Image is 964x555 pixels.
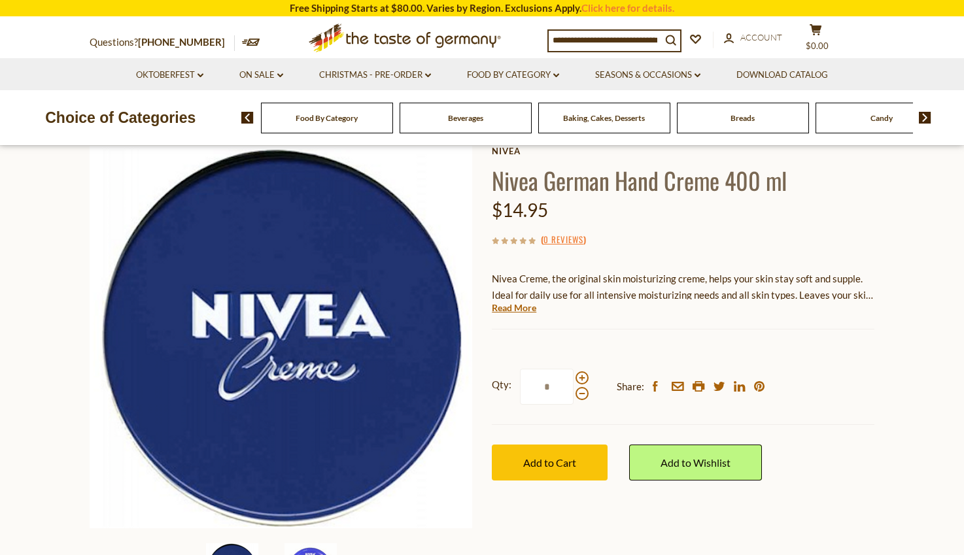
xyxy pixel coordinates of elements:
[492,377,511,393] strong: Qty:
[806,41,829,51] span: $0.00
[581,2,674,14] a: Click here for details.
[319,68,431,82] a: Christmas - PRE-ORDER
[870,113,893,123] a: Candy
[467,68,559,82] a: Food By Category
[523,456,576,469] span: Add to Cart
[492,199,548,221] span: $14.95
[731,113,755,123] a: Breads
[617,378,644,395] span: Share:
[796,24,835,56] button: $0.00
[541,233,586,246] span: ( )
[241,112,254,124] img: previous arrow
[724,31,782,45] a: Account
[492,273,873,317] span: Nivea Creme, the original skin moisturizing creme, helps your skin stay soft and supple. Ideal fo...
[492,165,874,195] h1: Nivea German Hand Creme 400 ml
[629,445,762,480] a: Add to Wishlist
[136,68,203,82] a: Oktoberfest
[740,32,782,42] span: Account
[563,113,645,123] a: Baking, Cakes, Desserts
[296,113,358,123] a: Food By Category
[90,34,235,51] p: Questions?
[492,445,608,480] button: Add to Cart
[448,113,483,123] a: Beverages
[520,369,574,405] input: Qty:
[492,301,536,314] a: Read More
[919,112,931,124] img: next arrow
[543,233,583,247] a: 0 Reviews
[90,146,472,528] img: Nivea German Hand Creme 400 ml
[239,68,283,82] a: On Sale
[595,68,700,82] a: Seasons & Occasions
[736,68,828,82] a: Download Catalog
[492,146,874,156] a: Nivea
[138,36,225,48] a: [PHONE_NUMBER]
